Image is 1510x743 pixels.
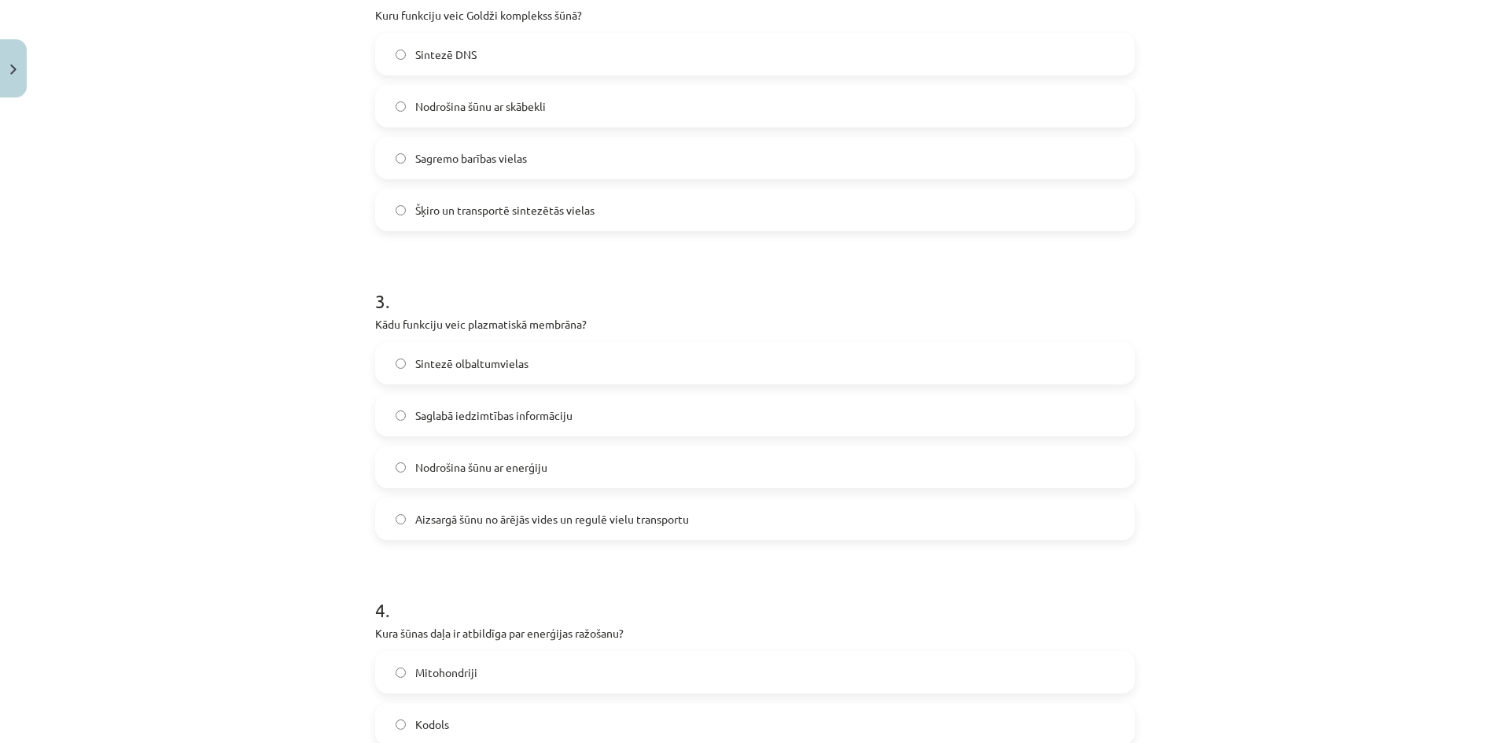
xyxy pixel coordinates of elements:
[415,355,528,372] span: Sintezē olbaltumvielas
[396,359,406,369] input: Sintezē olbaltumvielas
[375,625,1135,642] p: Kura šūnas daļa ir atbildīga par enerģijas ražošanu?
[415,150,527,167] span: Sagremo barības vielas
[415,664,477,681] span: Mitohondriji
[415,98,546,115] span: Nodrošina šūnu ar skābekli
[375,572,1135,620] h1: 4 .
[415,716,449,733] span: Kodols
[396,719,406,730] input: Kodols
[415,46,477,63] span: Sintezē DNS
[396,101,406,112] input: Nodrošina šūnu ar skābekli
[10,64,17,75] img: icon-close-lesson-0947bae3869378f0d4975bcd49f059093ad1ed9edebbc8119c70593378902aed.svg
[415,459,547,476] span: Nodrošina šūnu ar enerģiju
[415,407,573,424] span: Saglabā iedzimtības informāciju
[396,205,406,215] input: Šķiro un transportē sintezētās vielas
[396,153,406,164] input: Sagremo barības vielas
[396,410,406,421] input: Saglabā iedzimtības informāciju
[396,668,406,678] input: Mitohondriji
[375,316,1135,333] p: Kādu funkciju veic plazmatiskā membrāna?
[396,514,406,524] input: Aizsargā šūnu no ārējās vides un regulē vielu transportu
[396,462,406,473] input: Nodrošina šūnu ar enerģiju
[396,50,406,60] input: Sintezē DNS
[375,263,1135,311] h1: 3 .
[375,7,1135,24] p: Kuru funkciju veic Goldži komplekss šūnā?
[415,202,595,219] span: Šķiro un transportē sintezētās vielas
[415,511,689,528] span: Aizsargā šūnu no ārējās vides un regulē vielu transportu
